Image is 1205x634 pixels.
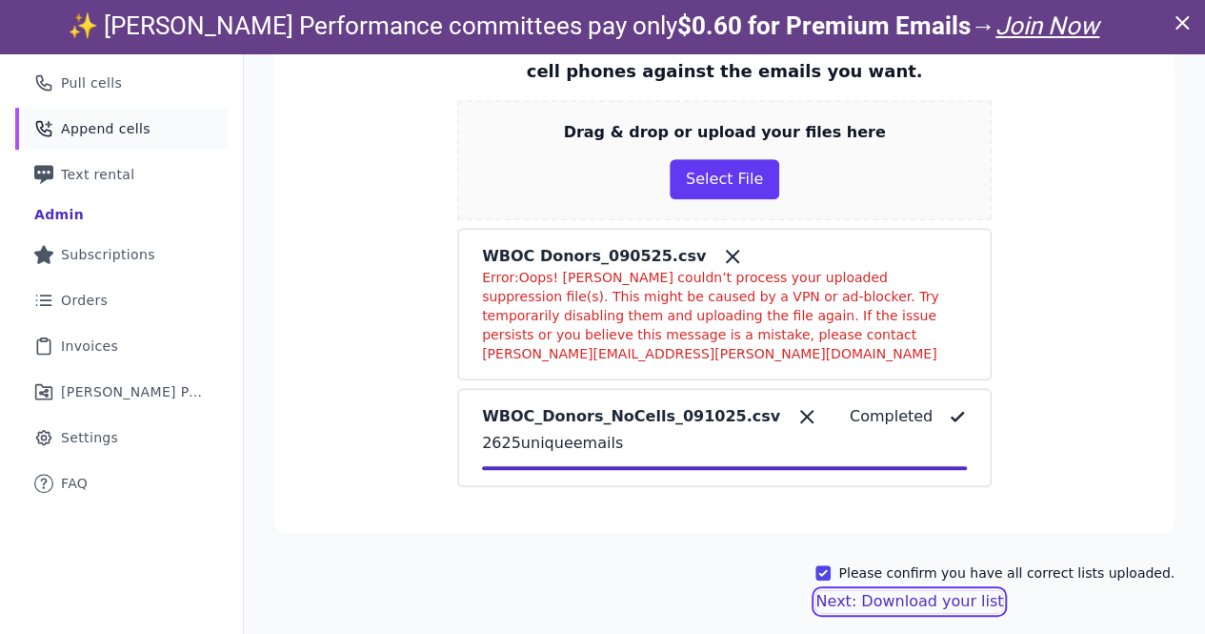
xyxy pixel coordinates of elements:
[15,279,228,321] a: Orders
[15,371,228,413] a: [PERSON_NAME] Performance
[15,417,228,459] a: Settings
[482,245,706,268] p: WBOC Donors_090525.csv
[61,382,205,401] span: [PERSON_NAME] Performance
[482,268,967,363] p: Error: Oops! [PERSON_NAME] couldn’t process your uploaded suppression file(s). This might be caus...
[563,121,885,144] p: Drag & drop or upload your files here
[482,405,780,428] p: WBOC_Donors_NoCells_091025.csv
[15,462,228,504] a: FAQ
[850,405,933,428] p: Completed
[15,62,228,104] a: Pull cells
[61,474,88,493] span: FAQ
[61,119,151,138] span: Append cells
[815,590,1003,613] button: Next: Download your list
[15,108,228,150] a: Append cells
[61,245,155,264] span: Subscriptions
[34,205,84,224] div: Admin
[15,153,228,195] a: Text rental
[15,234,228,276] a: Subscriptions
[61,428,118,447] span: Settings
[61,337,118,356] span: Invoices
[61,73,122,92] span: Pull cells
[670,159,779,199] button: Select File
[61,291,108,310] span: Orders
[15,325,228,367] a: Invoices
[482,432,967,455] p: 2625 unique emails
[61,165,135,184] span: Text rental
[838,563,1175,583] label: Please confirm you have all correct lists uploaded.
